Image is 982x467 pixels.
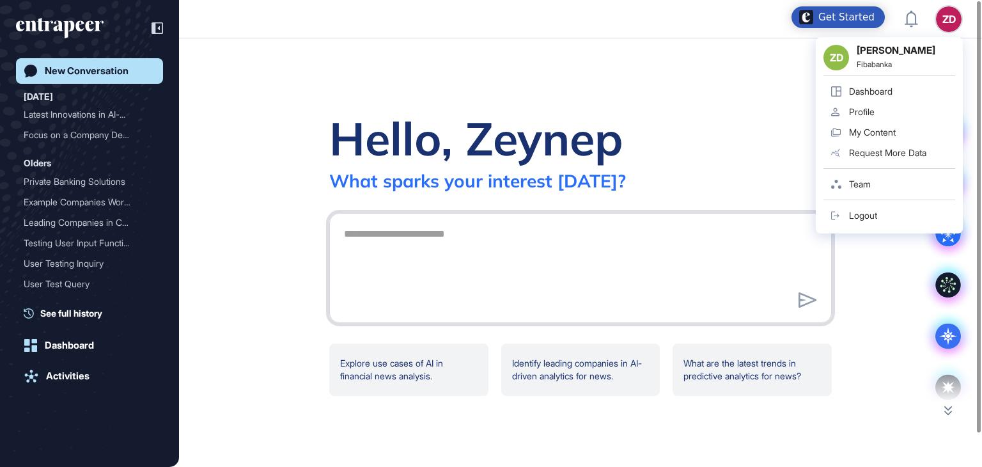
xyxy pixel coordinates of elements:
div: Activities [46,370,90,382]
div: Example Companies Working... [24,192,145,212]
div: Test Query Submission [24,294,155,315]
div: Test Query Submission [24,294,145,315]
div: Leading Companies in Chatbot Technology [24,212,155,233]
div: Identify leading companies in AI-driven analytics for news. [501,344,660,396]
div: Olders [24,155,51,171]
div: New Conversation [45,65,129,77]
div: User Testing Inquiry [24,253,155,274]
a: Dashboard [16,333,163,358]
div: Private Banking Solutions [24,171,155,192]
div: Testing User Input Functionality [24,233,155,253]
div: Get Started [818,11,875,24]
div: Leading Companies in Chat... [24,212,145,233]
div: User Test Query [24,274,155,294]
div: Explore use cases of AI in financial news analysis. [329,344,488,396]
span: See full history [40,306,102,320]
div: What are the latest trends in predictive analytics for news? [673,344,832,396]
div: Latest Innovations in AI-... [24,104,145,125]
div: User Test Query [24,274,145,294]
button: ZD [936,6,962,32]
div: Open Get Started checklist [791,6,885,28]
img: launcher-image-alternative-text [799,10,813,24]
div: entrapeer-logo [16,18,104,38]
div: Testing User Input Functi... [24,233,145,253]
div: Private Banking Solutions [24,171,145,192]
a: Activities [16,363,163,389]
div: Dashboard [45,340,94,351]
div: User Testing Inquiry [24,253,145,274]
a: New Conversation [16,58,163,84]
div: Focus on a Company Developing HR Survey Tools [24,125,155,145]
div: Latest Innovations in AI-Driven News Analysis [24,104,155,125]
div: Example Companies Working on Agentic AI [24,192,155,212]
div: Focus on a Company Develo... [24,125,145,145]
div: Hello, Zeynep [329,109,623,167]
a: See full history [24,306,163,320]
div: What sparks your interest [DATE]? [329,170,626,192]
div: [DATE] [24,89,53,104]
